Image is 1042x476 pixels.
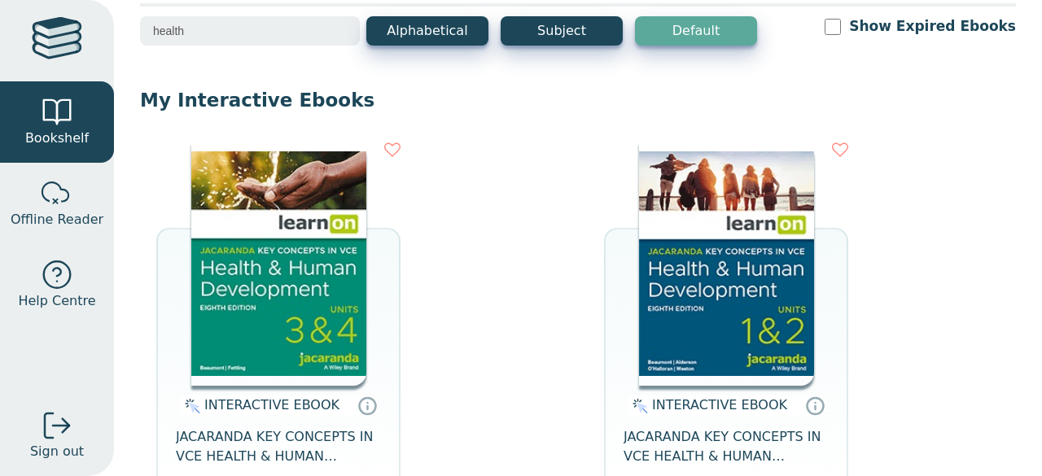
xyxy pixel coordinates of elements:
a: Interactive eBooks are accessed online via the publisher’s portal. They contain interactive resou... [805,395,825,415]
span: INTERACTIVE EBOOK [204,397,339,413]
span: Help Centre [18,291,95,311]
a: Interactive eBooks are accessed online via the publisher’s portal. They contain interactive resou... [357,395,377,415]
img: e003a821-2442-436b-92bb-da2395357dfc.jpg [191,142,366,386]
span: Sign out [30,442,84,461]
img: interactive.svg [180,396,200,416]
span: INTERACTIVE EBOOK [652,397,787,413]
img: db0c0c84-88f5-4982-b677-c50e1668d4a0.jpg [639,142,814,386]
button: Default [635,16,757,46]
img: interactive.svg [628,396,648,416]
label: Show Expired Ebooks [849,16,1016,37]
span: JACARANDA KEY CONCEPTS IN VCE HEALTH & HUMAN DEVELOPMENT UNITS 1&2 LEARNON EBOOK 8E [624,427,829,466]
button: Subject [501,16,623,46]
p: My Interactive Ebooks [140,88,1016,112]
span: Bookshelf [25,129,89,148]
span: Offline Reader [11,210,103,229]
input: Search bookshelf (E.g: psychology) [140,16,360,46]
span: JACARANDA KEY CONCEPTS IN VCE HEALTH & HUMAN DEVELOPMENT UNITS 3&4 LEARNON EBOOK 8E [176,427,381,466]
button: Alphabetical [366,16,488,46]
